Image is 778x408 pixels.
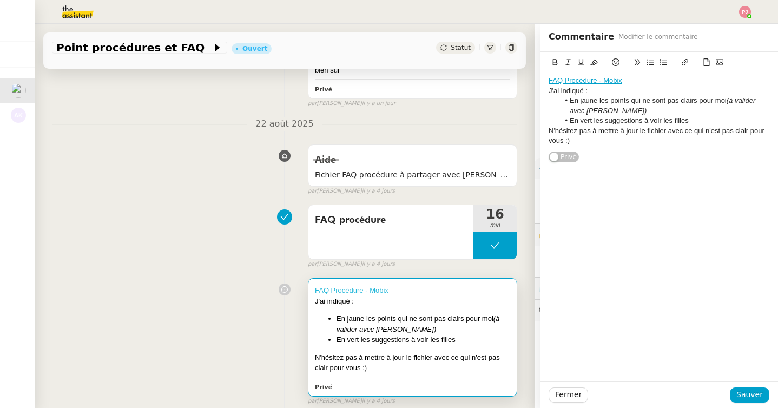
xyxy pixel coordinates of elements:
span: il y a 4 jours [362,397,395,406]
span: 22 août 2025 [247,117,322,131]
span: par [308,187,317,196]
small: [PERSON_NAME] [308,260,395,269]
span: par [308,99,317,108]
button: Privé [549,152,579,162]
small: [PERSON_NAME] [308,187,395,196]
span: FAQ procédure [315,212,467,228]
span: Privé [561,152,577,162]
div: N'hésitez pas à mettre à jour le fichier avec ce qui n'est pas clair pour vous :) [315,352,510,373]
span: ⚙️ [539,162,595,175]
div: Ouvert [242,45,267,52]
span: Modifier le commentaire [618,31,698,42]
img: users%2FW4OQjB9BRtYK2an7yusO0WsYLsD3%2Favatar%2F28027066-518b-424c-8476-65f2e549ac29 [11,83,26,98]
b: Privé [315,86,332,93]
span: par [308,397,317,406]
span: 16 [473,208,517,221]
li: En jaune les points qui ne sont pas clairs pour moi [337,313,510,334]
span: min [473,221,517,230]
em: (à valider avec [PERSON_NAME]) [337,314,499,333]
small: [PERSON_NAME] [308,397,395,406]
li: En vert les suggestions à voir les filles [559,116,770,126]
span: il y a 4 jours [362,187,395,196]
img: svg [739,6,751,18]
span: Point procédures et FAQ [56,42,212,53]
span: il y a un jour [362,99,395,108]
div: ⏲️Tâches 28:40 [535,278,778,299]
span: il y a 4 jours [362,260,395,269]
span: Commentaire [549,29,614,44]
li: En jaune les points qui ne sont pas clairs pour moi [559,96,770,116]
span: Fichier FAQ procédure à partager avec [PERSON_NAME] et [PERSON_NAME] [315,169,510,181]
div: ⚙️Procédures [535,158,778,179]
button: Sauver [730,387,769,403]
span: Fermer [555,389,582,401]
li: En vert les suggestions à voir les filles [337,334,510,345]
span: par [308,260,317,269]
span: Sauver [736,389,763,401]
div: J'ai indiqué : [549,86,769,96]
em: (à valider avec [PERSON_NAME]) [570,96,757,114]
button: Fermer [549,387,588,403]
img: svg [11,108,26,123]
span: ⏲️ [539,284,618,292]
div: 💬Commentaires 2 [535,300,778,321]
span: 💬 [539,306,628,314]
small: [PERSON_NAME] [308,99,395,108]
a: FAQ Procédure - Mobix [315,286,388,294]
div: N'hésitez pas à mettre à jour le fichier avec ce qui n'est pas clair pour vous :) [549,126,769,146]
div: 🔐Données client [535,224,778,245]
span: Statut [451,44,471,51]
div: J'ai indiqué : [315,296,510,307]
a: FAQ Procédure - Mobix [549,76,622,84]
span: Aide [315,155,336,165]
span: 🔐 [539,228,609,241]
b: Privé [315,384,332,391]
